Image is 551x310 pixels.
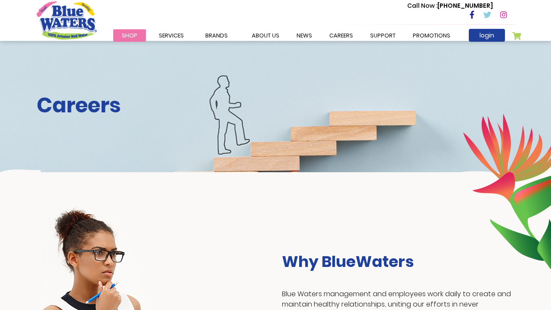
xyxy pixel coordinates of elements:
[113,29,146,42] a: Shop
[243,29,288,42] a: about us
[321,29,362,42] a: careers
[404,29,459,42] a: Promotions
[362,29,404,42] a: support
[282,252,514,271] h3: Why BlueWaters
[469,29,505,42] a: login
[122,31,137,40] span: Shop
[37,93,514,118] h2: Careers
[407,1,437,10] span: Call Now :
[159,31,184,40] span: Services
[407,1,493,10] p: [PHONE_NUMBER]
[150,29,192,42] a: Services
[37,1,97,39] a: store logo
[463,113,551,269] img: career-intro-leaves.png
[197,29,236,42] a: Brands
[288,29,321,42] a: News
[205,31,228,40] span: Brands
